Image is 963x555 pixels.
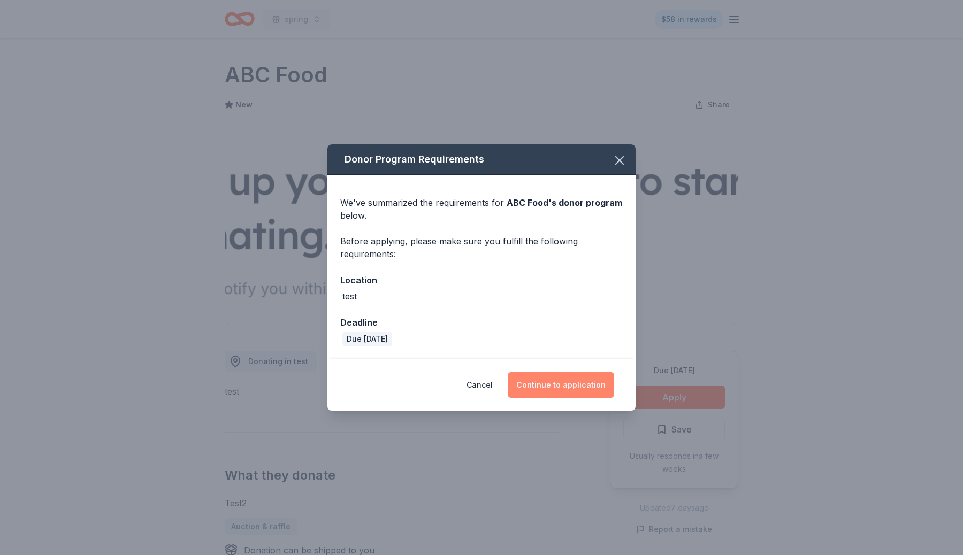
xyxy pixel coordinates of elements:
[507,197,622,208] span: ABC Food 's donor program
[340,235,623,260] div: Before applying, please make sure you fulfill the following requirements:
[340,196,623,222] div: We've summarized the requirements for below.
[327,144,636,175] div: Donor Program Requirements
[340,273,623,287] div: Location
[342,332,392,346] div: Due [DATE]
[342,290,357,303] div: test
[467,372,493,398] button: Cancel
[508,372,614,398] button: Continue to application
[340,315,623,329] div: Deadline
